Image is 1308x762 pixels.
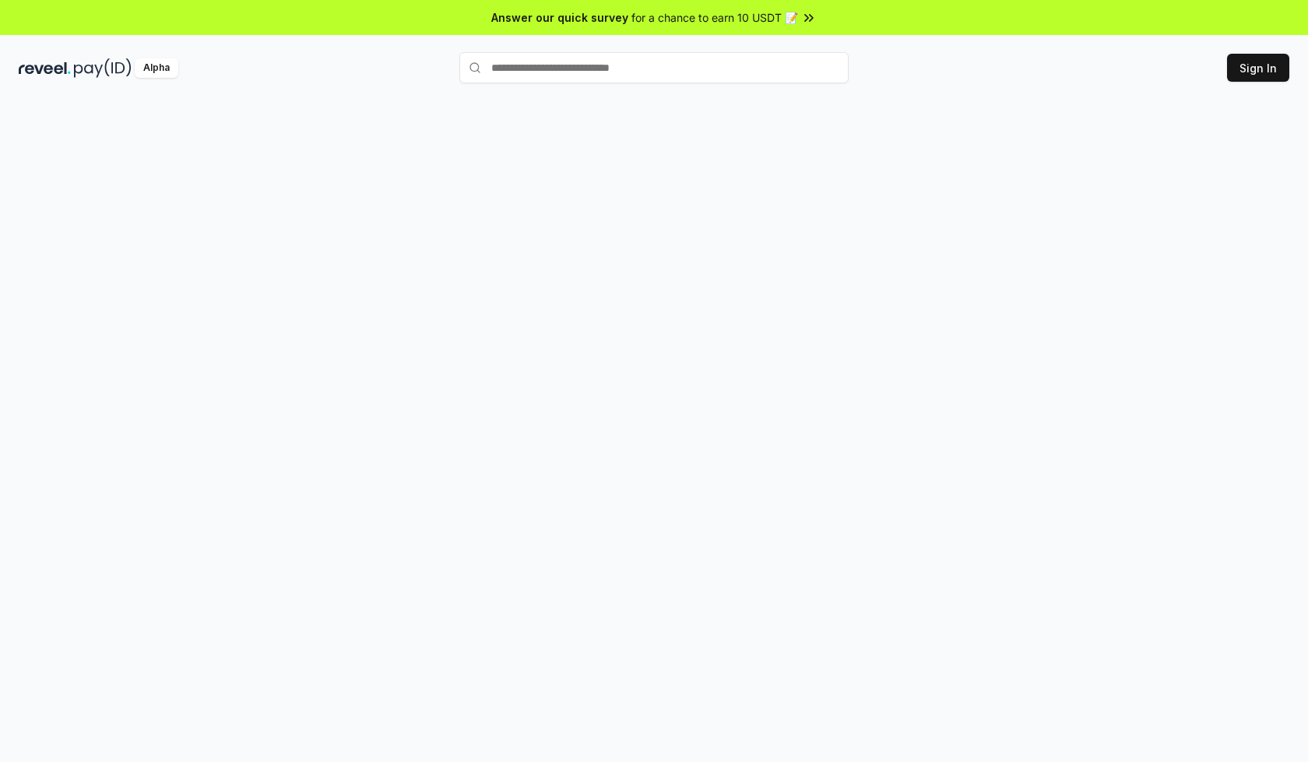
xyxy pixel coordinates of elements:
[631,9,798,26] span: for a chance to earn 10 USDT 📝
[74,58,132,78] img: pay_id
[135,58,178,78] div: Alpha
[19,58,71,78] img: reveel_dark
[1227,54,1289,82] button: Sign In
[491,9,628,26] span: Answer our quick survey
